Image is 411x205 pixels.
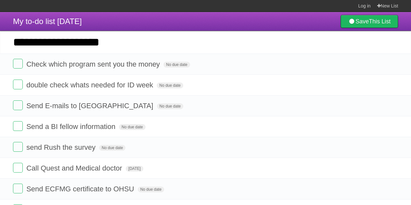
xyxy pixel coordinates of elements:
[163,62,190,68] span: No due date
[13,121,23,131] label: Done
[26,164,124,172] span: Call Quest and Medical doctor
[126,166,143,172] span: [DATE]
[157,83,183,88] span: No due date
[13,184,23,193] label: Done
[26,102,155,110] span: Send E-mails to [GEOGRAPHIC_DATA]
[13,80,23,89] label: Done
[26,122,117,131] span: Send a BI fellow information
[13,59,23,69] label: Done
[26,143,97,151] span: send Rush the survey
[157,103,183,109] span: No due date
[138,186,164,192] span: No due date
[13,17,82,26] span: My to-do list [DATE]
[119,124,145,130] span: No due date
[26,185,135,193] span: Send ECFMG certificate to OHSU
[13,142,23,152] label: Done
[26,81,155,89] span: double check whats needed for ID week
[369,18,391,25] b: This List
[13,163,23,173] label: Done
[13,100,23,110] label: Done
[99,145,125,151] span: No due date
[340,15,398,28] a: SaveThis List
[26,60,161,68] span: Check which program sent you the money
